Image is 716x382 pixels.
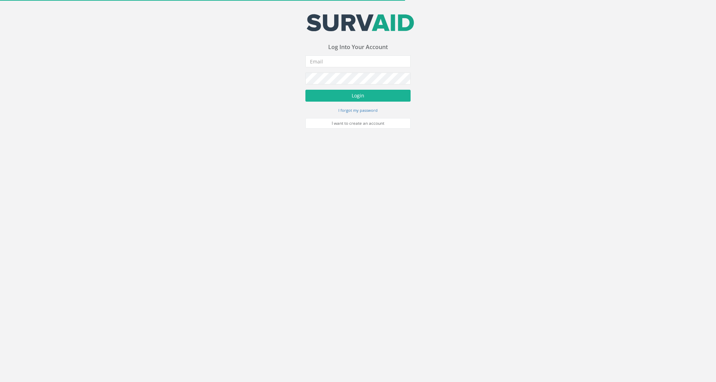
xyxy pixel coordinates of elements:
[305,44,411,50] h3: Log Into Your Account
[305,55,411,67] input: Email
[338,107,378,113] a: I forgot my password
[305,118,411,129] a: I want to create an account
[305,90,411,102] button: Login
[338,108,378,113] small: I forgot my password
